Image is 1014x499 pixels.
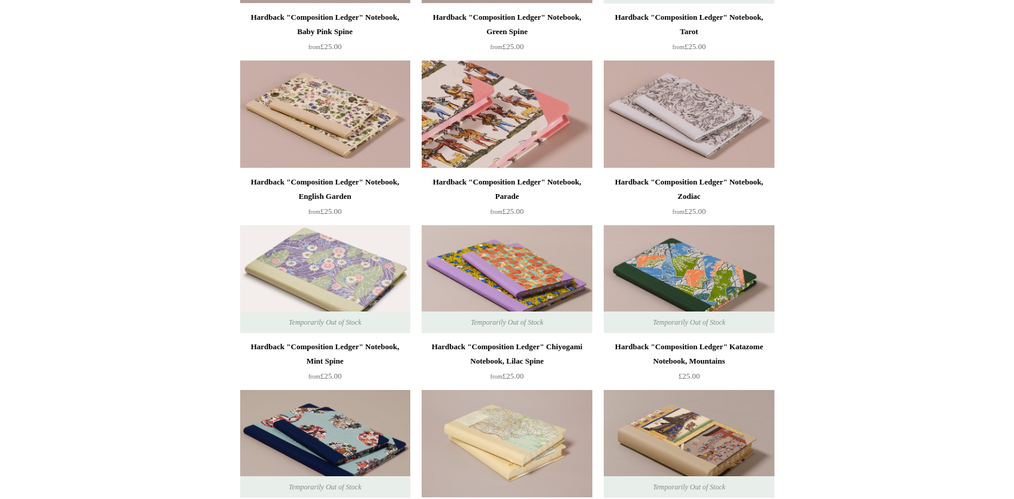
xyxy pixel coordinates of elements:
span: Temporarily Out of Stock [459,312,555,333]
div: Hardback "Composition Ledger" Notebook, Baby Pink Spine [243,10,407,39]
div: Hardback "Composition Ledger" Notebook, Mint Spine [243,340,407,368]
div: Hardback "Composition Ledger" Notebook, English Garden [243,175,407,204]
span: from [673,44,685,50]
div: Hardback "Composition Ledger" Katazome Notebook, Mountains [607,340,771,368]
a: Hardback "Composition Ledger" Notebook, Mint Spine from£25.00 [240,340,410,389]
span: £25.00 [308,42,342,51]
img: Extra-Thick "Composition Ledger" Notebook, Maps [422,390,592,498]
a: Extra-Thick "Composition Ledger" Notebook, Maps Extra-Thick "Composition Ledger" Notebook, Maps [422,390,592,498]
span: Temporarily Out of Stock [641,312,737,333]
div: Hardback "Composition Ledger" Notebook, Tarot [607,10,771,39]
a: Hardback "Composition Ledger" Katazome Notebook, Mountains Hardback "Composition Ledger" Katazome... [604,225,774,333]
div: Hardback "Composition Ledger" Notebook, Green Spine [425,10,589,39]
a: Extra-Thick "Composition Ledger" Sogara Yuzen Notebook, Ukiyo-e Extra-Thick "Composition Ledger" ... [604,390,774,498]
a: Hardback "Composition Ledger" Chiyogami Notebook, Lilac Spine from£25.00 [422,340,592,389]
div: Hardback "Composition Ledger" Chiyogami Notebook, Lilac Spine [425,340,589,368]
span: £25.00 [673,42,706,51]
span: Temporarily Out of Stock [277,312,373,333]
span: £25.00 [308,207,342,216]
img: Hardback "Composition Ledger" Notebook, Zodiac [604,61,774,168]
span: from [491,373,503,380]
img: Hardback "Composition Ledger" Chiyogami Notebook, Lilac Spine [422,225,592,333]
span: from [308,208,320,215]
span: Temporarily Out of Stock [277,476,373,498]
span: £25.00 [679,371,700,380]
a: Hardback "Composition Ledger" Notebook, Tarot from£25.00 [604,10,774,59]
img: Hardback "Composition Ledger" Katazome Notebook, Floral Circles [240,390,410,498]
a: Hardback "Composition Ledger" Katazome Notebook, Floral Circles Hardback "Composition Ledger" Kat... [240,390,410,498]
a: Hardback "Composition Ledger" Notebook, English Garden from£25.00 [240,175,410,224]
span: from [308,373,320,380]
img: Extra-Thick "Composition Ledger" Sogara Yuzen Notebook, Ukiyo-e [604,390,774,498]
a: Hardback "Composition Ledger" Notebook, Parade Hardback "Composition Ledger" Notebook, Parade [422,61,592,168]
img: Hardback "Composition Ledger" Katazome Notebook, Mountains [604,225,774,333]
a: Hardback "Composition Ledger" Chiyogami Notebook, Lilac Spine Hardback "Composition Ledger" Chiyo... [422,225,592,333]
span: £25.00 [308,371,342,380]
span: £25.00 [673,207,706,216]
a: Hardback "Composition Ledger" Notebook, English Garden Hardback "Composition Ledger" Notebook, En... [240,61,410,168]
span: Temporarily Out of Stock [641,476,737,498]
span: £25.00 [491,42,524,51]
img: Hardback "Composition Ledger" Notebook, Mint Spine [240,225,410,333]
img: Hardback "Composition Ledger" Notebook, English Garden [240,61,410,168]
span: from [491,44,503,50]
span: £25.00 [491,371,524,380]
a: Hardback "Composition Ledger" Notebook, Green Spine from£25.00 [422,10,592,59]
a: Hardback "Composition Ledger" Notebook, Parade from£25.00 [422,175,592,224]
a: Hardback "Composition Ledger" Notebook, Baby Pink Spine from£25.00 [240,10,410,59]
a: Hardback "Composition Ledger" Notebook, Mint Spine Hardback "Composition Ledger" Notebook, Mint S... [240,225,410,333]
div: Hardback "Composition Ledger" Notebook, Parade [425,175,589,204]
div: Hardback "Composition Ledger" Notebook, Zodiac [607,175,771,204]
a: Hardback "Composition Ledger" Notebook, Zodiac Hardback "Composition Ledger" Notebook, Zodiac [604,61,774,168]
span: £25.00 [491,207,524,216]
img: Hardback "Composition Ledger" Notebook, Parade [422,61,592,168]
a: Hardback "Composition Ledger" Notebook, Zodiac from£25.00 [604,175,774,224]
span: from [491,208,503,215]
a: Hardback "Composition Ledger" Katazome Notebook, Mountains £25.00 [604,340,774,389]
span: from [673,208,685,215]
span: from [308,44,320,50]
